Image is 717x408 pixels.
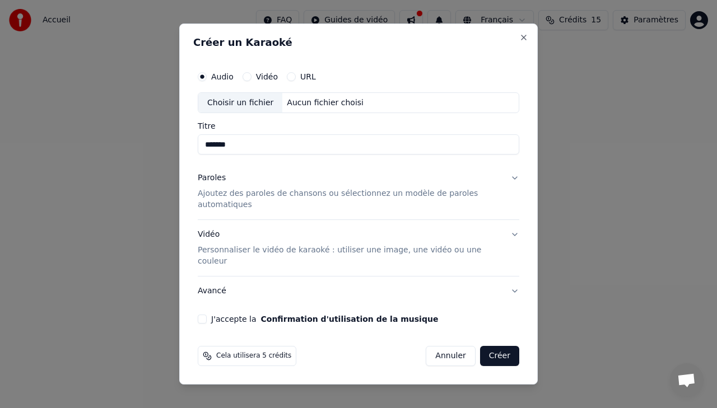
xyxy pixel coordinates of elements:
p: Ajoutez des paroles de chansons ou sélectionnez un modèle de paroles automatiques [198,189,501,211]
button: Annuler [426,346,475,366]
button: Avancé [198,276,519,306]
label: Audio [211,73,234,81]
div: Paroles [198,173,226,184]
label: J'accepte la [211,315,438,323]
button: ParolesAjoutez des paroles de chansons ou sélectionnez un modèle de paroles automatiques [198,164,519,220]
div: Vidéo [198,229,501,268]
div: Choisir un fichier [198,93,282,113]
div: Aucun fichier choisi [282,97,368,109]
label: URL [300,73,316,81]
h2: Créer un Karaoké [193,37,524,48]
span: Cela utilisera 5 crédits [216,351,291,360]
label: Titre [198,123,519,130]
label: Vidéo [256,73,278,81]
button: Créer [480,346,519,366]
button: VidéoPersonnaliser le vidéo de karaoké : utiliser une image, une vidéo ou une couleur [198,221,519,276]
button: J'accepte la [260,315,438,323]
p: Personnaliser le vidéo de karaoké : utiliser une image, une vidéo ou une couleur [198,245,501,267]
